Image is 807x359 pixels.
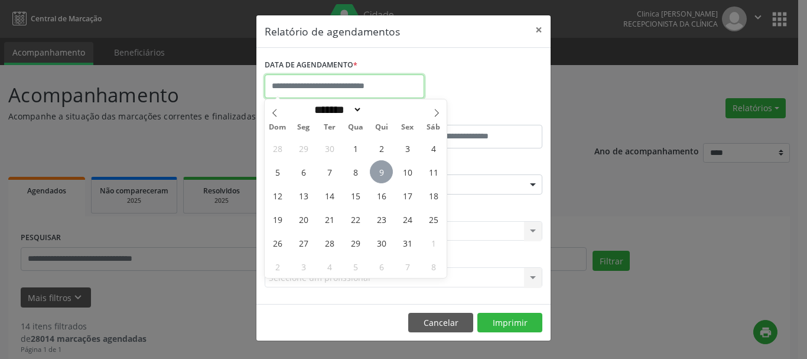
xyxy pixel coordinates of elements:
span: Qui [369,124,395,131]
span: Setembro 30, 2025 [318,137,341,160]
input: Year [362,104,401,116]
button: Imprimir [477,313,542,333]
span: Seg [291,124,317,131]
span: Sex [395,124,421,131]
span: Outubro 12, 2025 [266,184,289,207]
h5: Relatório de agendamentos [265,24,400,39]
span: Novembro 6, 2025 [370,255,393,278]
span: Outubro 25, 2025 [422,208,445,231]
span: Outubro 5, 2025 [266,160,289,183]
span: Outubro 29, 2025 [344,231,367,254]
span: Outubro 9, 2025 [370,160,393,183]
span: Outubro 27, 2025 [292,231,315,254]
span: Novembro 8, 2025 [422,255,445,278]
span: Novembro 2, 2025 [266,255,289,278]
span: Outubro 22, 2025 [344,208,367,231]
span: Outubro 11, 2025 [422,160,445,183]
span: Novembro 5, 2025 [344,255,367,278]
span: Outubro 17, 2025 [396,184,419,207]
span: Novembro 7, 2025 [396,255,419,278]
span: Setembro 29, 2025 [292,137,315,160]
span: Outubro 6, 2025 [292,160,315,183]
span: Novembro 3, 2025 [292,255,315,278]
span: Outubro 28, 2025 [318,231,341,254]
span: Outubro 24, 2025 [396,208,419,231]
span: Outubro 10, 2025 [396,160,419,183]
span: Outubro 14, 2025 [318,184,341,207]
span: Outubro 8, 2025 [344,160,367,183]
span: Outubro 26, 2025 [266,231,289,254]
span: Outubro 31, 2025 [396,231,419,254]
label: DATA DE AGENDAMENTO [265,56,357,75]
span: Novembro 4, 2025 [318,255,341,278]
span: Outubro 23, 2025 [370,208,393,231]
span: Outubro 30, 2025 [370,231,393,254]
span: Outubro 20, 2025 [292,208,315,231]
span: Outubro 21, 2025 [318,208,341,231]
span: Outubro 3, 2025 [396,137,419,160]
span: Qua [343,124,369,131]
button: Cancelar [408,313,473,333]
span: Outubro 19, 2025 [266,208,289,231]
span: Outubro 15, 2025 [344,184,367,207]
span: Outubro 7, 2025 [318,160,341,183]
span: Outubro 4, 2025 [422,137,445,160]
span: Ter [317,124,343,131]
span: Setembro 28, 2025 [266,137,289,160]
span: Outubro 16, 2025 [370,184,393,207]
span: Outubro 1, 2025 [344,137,367,160]
label: ATÉ [406,106,542,125]
span: Novembro 1, 2025 [422,231,445,254]
span: Dom [265,124,291,131]
span: Outubro 13, 2025 [292,184,315,207]
button: Close [527,15,551,44]
span: Sáb [421,124,447,131]
span: Outubro 2, 2025 [370,137,393,160]
select: Month [310,104,362,116]
span: Outubro 18, 2025 [422,184,445,207]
